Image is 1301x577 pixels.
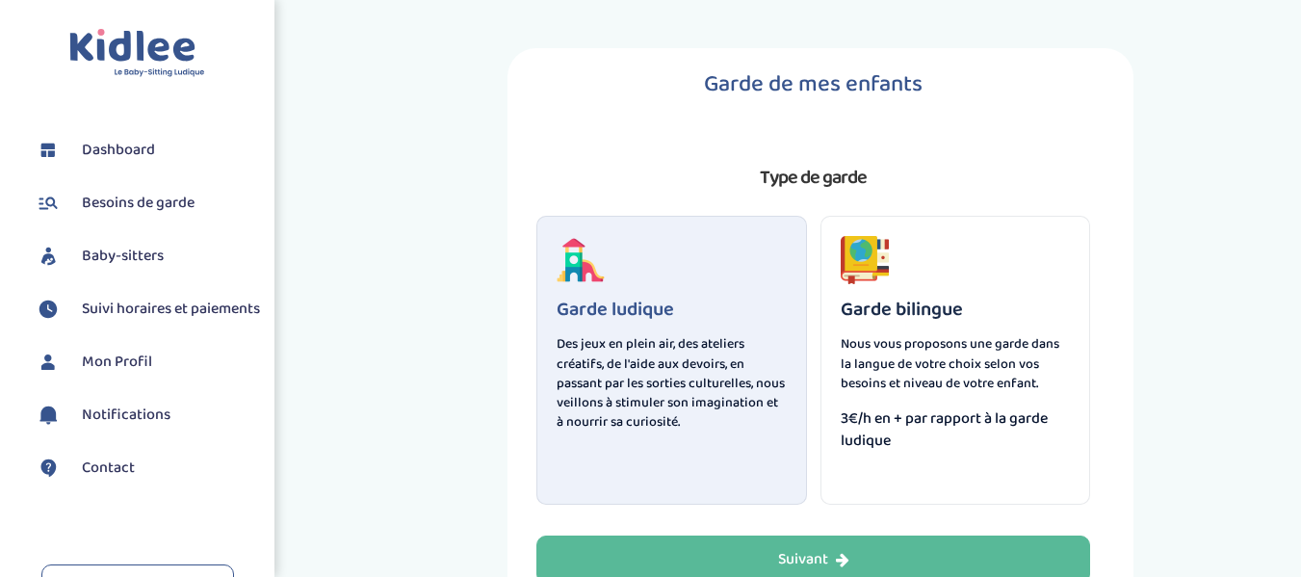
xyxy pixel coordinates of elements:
[841,236,889,284] img: level3.png
[557,334,787,432] p: Des jeux en plein air, des ateliers créatifs, de l'aide aux devoirs, en passant par les sorties c...
[34,189,260,218] a: Besoins de garde
[34,189,63,218] img: besoin.svg
[34,348,260,377] a: Mon Profil
[82,139,155,162] span: Dashboard
[82,351,152,374] span: Mon Profil
[841,299,1071,320] h3: Garde bilingue
[536,72,1090,97] h1: Garde de mes enfants
[34,242,63,271] img: babysitters.svg
[34,136,63,165] img: dashboard.svg
[34,136,260,165] a: Dashboard
[557,236,605,284] img: decouverte.png
[82,192,195,215] span: Besoins de garde
[778,549,849,571] div: Suivant
[34,454,63,483] img: contact.svg
[34,348,63,377] img: profil.svg
[34,295,63,324] img: suivihoraire.svg
[34,401,63,430] img: notification.svg
[557,299,787,320] h3: Garde ludique
[82,404,170,427] span: Notifications
[34,401,260,430] a: Notifications
[82,245,164,268] span: Baby-sitters
[536,162,1090,193] p: Type de garde
[82,457,135,480] span: Contact
[82,298,260,321] span: Suivi horaires et paiements
[34,295,260,324] a: Suivi horaires et paiements
[841,334,1071,392] p: Nous vous proposons une garde dans la langue de votre choix selon vos besoins et niveau de votre ...
[841,407,1071,452] span: 3€/h en + par rapport à la garde ludique
[34,242,260,271] a: Baby-sitters
[69,29,205,78] img: logo.svg
[34,454,260,483] a: Contact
